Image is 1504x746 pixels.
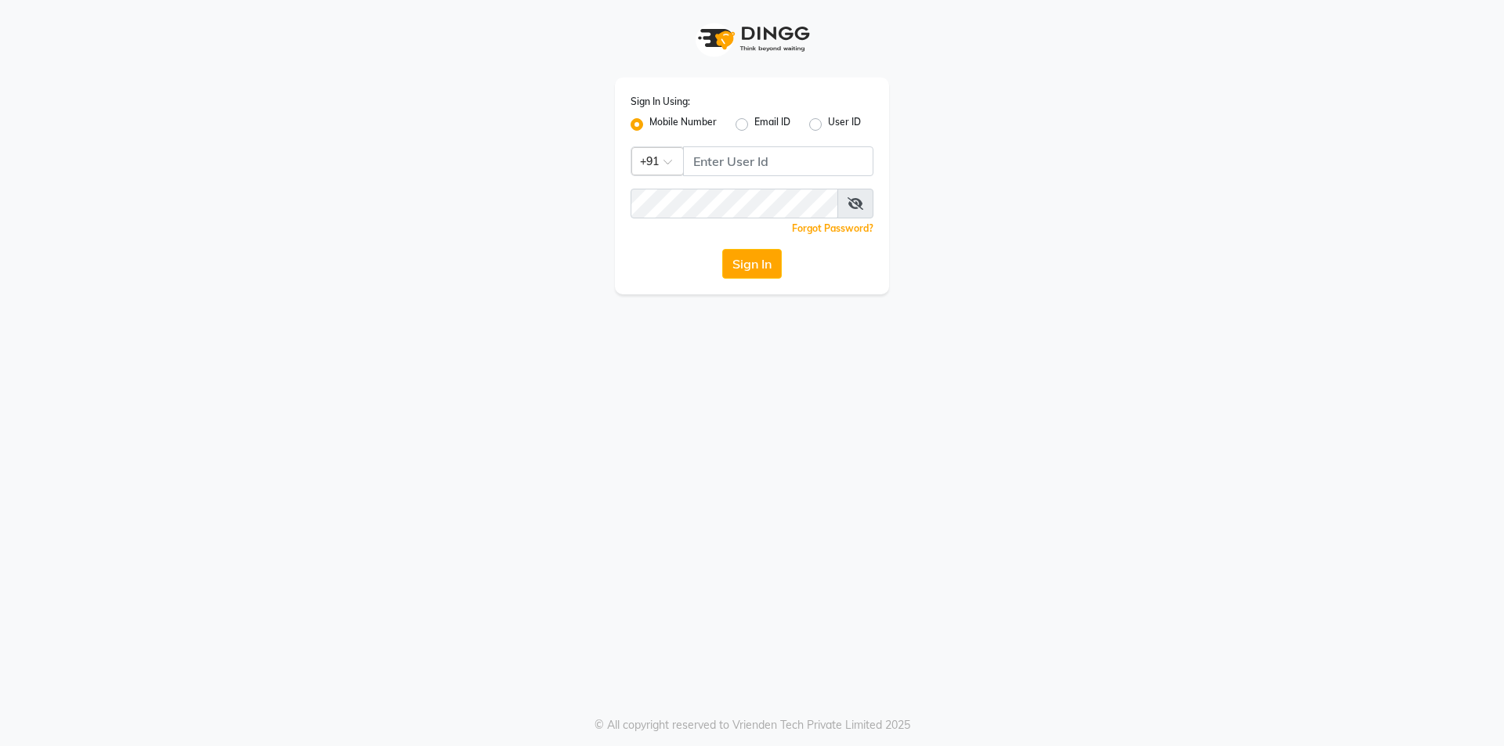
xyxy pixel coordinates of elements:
label: Sign In Using: [631,95,690,109]
button: Sign In [722,249,782,279]
label: Mobile Number [649,115,717,134]
input: Username [631,189,838,218]
a: Forgot Password? [792,222,873,234]
input: Username [683,146,873,176]
img: logo1.svg [689,16,815,62]
label: User ID [828,115,861,134]
label: Email ID [754,115,790,134]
